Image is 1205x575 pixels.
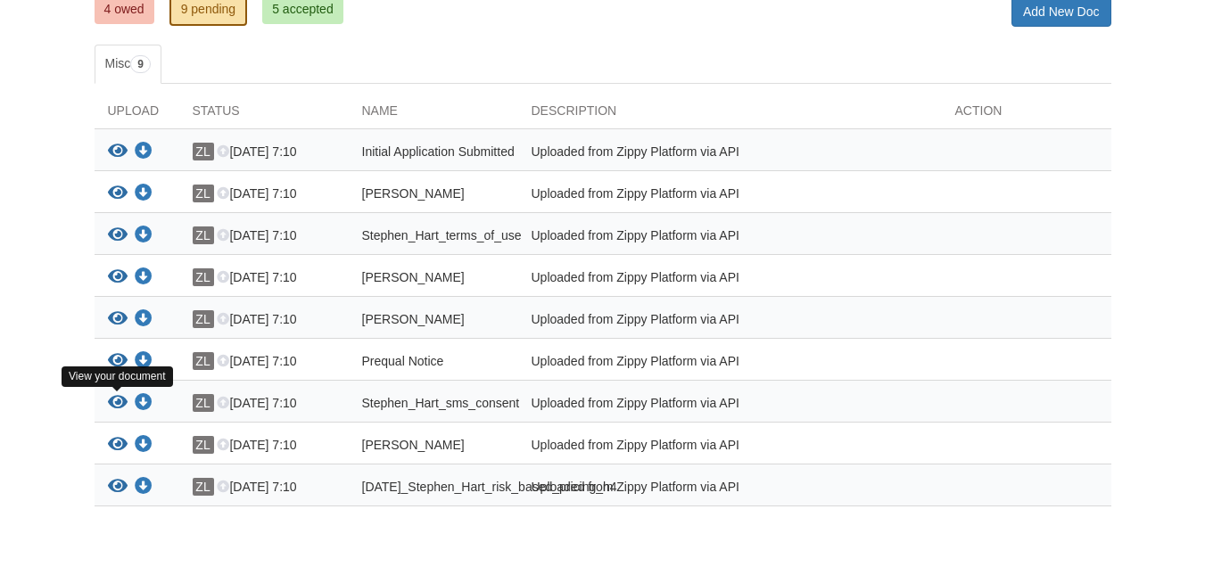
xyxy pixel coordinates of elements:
[942,102,1111,128] div: Action
[193,226,214,244] span: ZL
[62,366,173,387] div: View your document
[217,480,296,494] span: [DATE] 7:10
[518,394,942,417] div: Uploaded from Zippy Platform via API
[518,478,942,501] div: Uploaded from Zippy Platform via API
[362,438,465,452] span: [PERSON_NAME]
[108,143,128,161] button: View Initial Application Submitted
[362,228,522,242] span: Stephen_Hart_terms_of_use
[217,144,296,159] span: [DATE] 7:10
[217,396,296,410] span: [DATE] 7:10
[193,436,214,454] span: ZL
[193,310,214,328] span: ZL
[362,354,444,368] span: Prequal Notice
[130,55,151,73] span: 9
[217,228,296,242] span: [DATE] 7:10
[95,45,161,84] a: Misc
[518,185,942,208] div: Uploaded from Zippy Platform via API
[217,270,296,284] span: [DATE] 7:10
[193,394,214,412] span: ZL
[135,439,153,453] a: Download Stephen_Hart_privacy_notice
[135,397,153,411] a: Download Stephen_Hart_sms_consent
[135,145,153,160] a: Download Initial Application Submitted
[193,143,214,160] span: ZL
[518,352,942,375] div: Uploaded from Zippy Platform via API
[135,187,153,201] a: Download Stephen_Hart_credit_authorization
[518,226,942,250] div: Uploaded from Zippy Platform via API
[362,396,520,410] span: Stephen_Hart_sms_consent
[193,268,214,286] span: ZL
[518,268,942,292] div: Uploaded from Zippy Platform via API
[108,185,128,203] button: View Stephen_Hart_credit_authorization
[518,143,942,166] div: Uploaded from Zippy Platform via API
[518,102,942,128] div: Description
[193,185,214,202] span: ZL
[362,312,465,326] span: [PERSON_NAME]
[217,312,296,326] span: [DATE] 7:10
[362,270,465,284] span: [PERSON_NAME]
[108,226,128,245] button: View Stephen_Hart_terms_of_use
[108,436,128,455] button: View Stephen_Hart_privacy_notice
[135,313,153,327] a: Download Stephen_Hart_esign_consent
[135,229,153,243] a: Download Stephen_Hart_terms_of_use
[108,394,128,413] button: View Stephen_Hart_sms_consent
[217,186,296,201] span: [DATE] 7:10
[108,268,128,287] button: View Stephen_Hart_true_and_correct_consent
[135,355,153,369] a: Download Prequal Notice
[349,102,518,128] div: Name
[108,310,128,329] button: View Stephen_Hart_esign_consent
[362,186,465,201] span: [PERSON_NAME]
[193,478,214,496] span: ZL
[135,481,153,495] a: Download 08-26-2025_Stephen_Hart_risk_based_pricing_h4
[193,352,214,370] span: ZL
[108,478,128,497] button: View 08-26-2025_Stephen_Hart_risk_based_pricing_h4
[518,436,942,459] div: Uploaded from Zippy Platform via API
[217,354,296,368] span: [DATE] 7:10
[217,438,296,452] span: [DATE] 7:10
[518,310,942,333] div: Uploaded from Zippy Platform via API
[135,271,153,285] a: Download Stephen_Hart_true_and_correct_consent
[362,144,515,159] span: Initial Application Submitted
[108,352,128,371] button: View Prequal Notice
[179,102,349,128] div: Status
[95,102,179,128] div: Upload
[362,480,617,494] span: [DATE]_Stephen_Hart_risk_based_pricing_h4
